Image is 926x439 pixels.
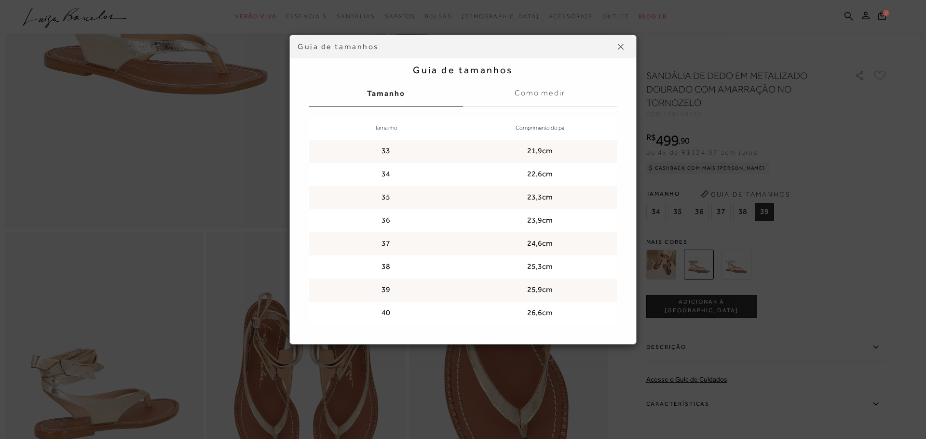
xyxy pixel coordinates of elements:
td: 35 [309,186,463,209]
td: 40 [309,302,463,325]
td: 23,9cm [463,209,617,232]
td: 23,3cm [463,186,617,209]
img: icon-close.png [618,44,624,50]
td: 39 [309,279,463,302]
td: 36 [309,209,463,232]
div: Guia de tamanhos [298,41,613,52]
td: 24,6cm [463,232,617,255]
th: Tamanho [309,117,463,140]
td: 22,6cm [463,163,617,186]
td: 25,9cm [463,279,617,302]
td: 37 [309,232,463,255]
td: 38 [309,255,463,279]
td: 34 [309,163,463,186]
th: Comprimento do pé [463,117,617,140]
label: Como medir [463,80,617,106]
td: 25,3cm [463,255,617,279]
td: 26,6cm [463,302,617,325]
label: Tamanho [309,80,463,106]
h2: Guia de tamanhos [309,64,617,76]
td: 21,9cm [463,140,617,163]
td: 33 [309,140,463,163]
